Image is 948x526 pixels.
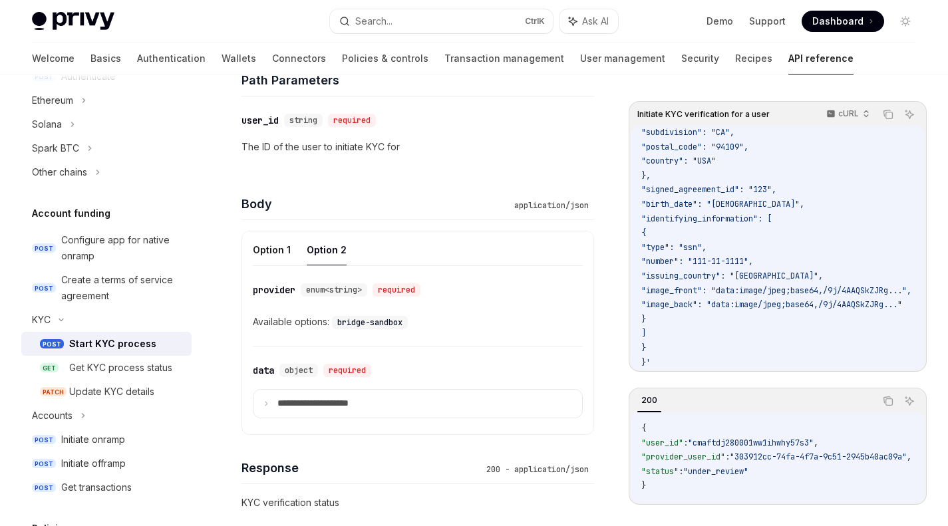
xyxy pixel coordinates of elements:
button: Option 1 [253,234,291,265]
div: user_id [241,114,279,127]
div: Solana [32,116,62,132]
a: Security [681,43,719,74]
button: Option 2 [307,234,347,265]
span: }' [641,357,651,368]
div: Available options: [253,314,583,330]
a: Dashboard [802,11,884,32]
div: required [328,114,376,127]
span: "identifying_information": [ [641,213,772,224]
a: Recipes [735,43,772,74]
div: data [253,364,274,377]
a: User management [580,43,665,74]
a: Policies & controls [342,43,428,74]
span: : [725,452,730,462]
code: bridge-sandbox [332,316,408,329]
div: required [373,283,420,297]
span: Ask AI [582,15,609,28]
span: PATCH [40,387,67,397]
div: 200 - application/json [481,463,594,476]
a: PATCHUpdate KYC details [21,380,192,404]
button: Toggle dark mode [895,11,916,32]
span: "provider_user_id" [641,452,725,462]
button: Ask AI [901,392,918,410]
div: Initiate onramp [61,432,125,448]
span: "cmaftdj280001ww1ihwhy57s3" [688,438,814,448]
span: "issuing_country": "[GEOGRAPHIC_DATA]", [641,271,823,281]
p: cURL [838,108,859,119]
span: POST [32,243,56,253]
img: light logo [32,12,114,31]
a: Wallets [222,43,256,74]
div: Start KYC process [69,336,156,352]
span: Initiate KYC verification for a user [637,109,770,120]
h5: Account funding [32,205,110,221]
div: Accounts [32,408,73,424]
span: , [814,438,818,448]
span: "image_front": "data:image/jpeg;base64,/9j/4AAQSkZJRg...", [641,285,911,296]
h4: Path Parameters [241,71,594,89]
button: Copy the contents from the code block [879,392,897,410]
span: } [641,480,646,491]
span: "country": "USA" [641,156,716,166]
span: object [285,365,313,376]
span: } [641,342,646,353]
a: POSTStart KYC process [21,332,192,356]
span: ] [641,328,646,338]
span: POST [32,435,56,445]
a: POSTInitiate offramp [21,452,192,475]
span: "postal_code": "94109", [641,142,748,152]
div: provider [253,283,295,297]
span: "type": "ssn", [641,242,707,253]
a: GETGet KYC process status [21,356,192,380]
div: Other chains [32,164,87,180]
span: POST [32,483,56,493]
span: "status" [641,466,679,477]
div: KYC [32,312,51,328]
a: Authentication [137,43,206,74]
span: }, [641,170,651,181]
h4: Body [241,195,509,213]
a: POSTCreate a terms of service agreement [21,268,192,308]
span: "image_back": "data:image/jpeg;base64,/9j/4AAQSkZJRg..." [641,299,902,310]
div: 200 [637,392,661,408]
div: Update KYC details [69,384,154,400]
span: "signed_agreement_id": "123", [641,184,776,195]
span: "number": "111-11-1111", [641,256,753,267]
a: Support [749,15,786,28]
a: Transaction management [444,43,564,74]
a: Connectors [272,43,326,74]
span: } [641,314,646,325]
div: Initiate offramp [61,456,126,471]
div: Spark BTC [32,140,79,156]
div: Create a terms of service agreement [61,272,184,304]
button: Ask AI [559,9,618,33]
div: Get KYC process status [69,360,172,376]
span: POST [32,459,56,469]
a: Basics [90,43,121,74]
a: Demo [707,15,733,28]
span: Dashboard [812,15,864,28]
a: POSTInitiate onramp [21,428,192,452]
a: POSTGet transactions [21,475,192,499]
button: Copy the contents from the code block [879,106,897,123]
span: POST [40,339,64,349]
span: : [679,466,683,477]
span: string [289,115,317,126]
a: API reference [788,43,854,74]
span: , [907,452,911,462]
span: "birth_date": "[DEMOGRAPHIC_DATA]", [641,199,804,209]
span: "subdivision": "CA", [641,127,734,138]
button: Search...CtrlK [330,9,552,33]
span: : [683,438,688,448]
button: cURL [819,103,875,126]
div: Ethereum [32,92,73,108]
div: application/json [509,199,594,212]
div: Search... [355,13,393,29]
div: Get transactions [61,479,132,495]
button: Ask AI [901,106,918,123]
h4: Response [241,459,481,477]
div: Configure app for native onramp [61,232,184,264]
span: "under_review" [683,466,748,477]
span: "user_id" [641,438,683,448]
span: Ctrl K [525,16,545,27]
